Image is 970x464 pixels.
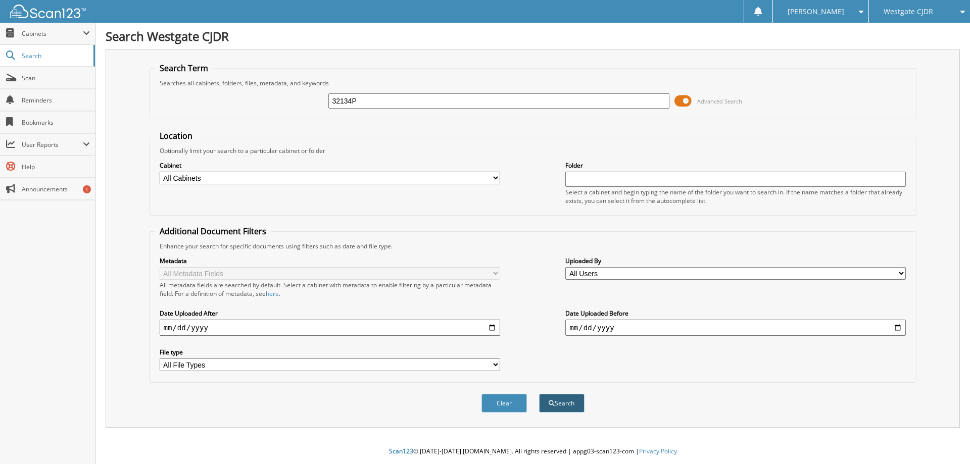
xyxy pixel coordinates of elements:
div: Enhance your search for specific documents using filters such as date and file type. [155,242,911,250]
label: File type [160,348,500,356]
label: Metadata [160,256,500,265]
span: [PERSON_NAME] [788,9,844,15]
div: All metadata fields are searched by default. Select a cabinet with metadata to enable filtering b... [160,281,500,298]
span: Bookmarks [22,118,90,127]
div: Searches all cabinets, folders, files, metadata, and keywords [155,79,911,87]
span: User Reports [22,140,83,149]
button: Clear [481,394,527,413]
span: Scan123 [389,447,413,455]
span: Cabinets [22,29,83,38]
h1: Search Westgate CJDR [106,28,960,44]
div: Select a cabinet and begin typing the name of the folder you want to search in. If the name match... [565,188,906,205]
a: Privacy Policy [639,447,677,455]
legend: Location [155,130,198,141]
img: scan123-logo-white.svg [10,5,86,18]
legend: Additional Document Filters [155,226,271,237]
span: Advanced Search [697,97,742,105]
input: start [160,320,500,336]
span: Scan [22,74,90,82]
label: Folder [565,161,906,170]
input: end [565,320,906,336]
label: Uploaded By [565,256,906,265]
span: Search [22,51,88,60]
button: Search [539,394,585,413]
legend: Search Term [155,63,213,74]
span: Announcements [22,185,90,193]
label: Date Uploaded After [160,309,500,318]
div: 1 [83,185,91,193]
div: © [DATE]-[DATE] [DOMAIN_NAME]. All rights reserved | appg03-scan123-com | [95,439,970,464]
label: Date Uploaded Before [565,309,906,318]
span: Help [22,163,90,171]
label: Cabinet [160,161,500,170]
a: here [266,289,279,298]
span: Westgate CJDR [884,9,933,15]
div: Optionally limit your search to a particular cabinet or folder [155,146,911,155]
span: Reminders [22,96,90,105]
